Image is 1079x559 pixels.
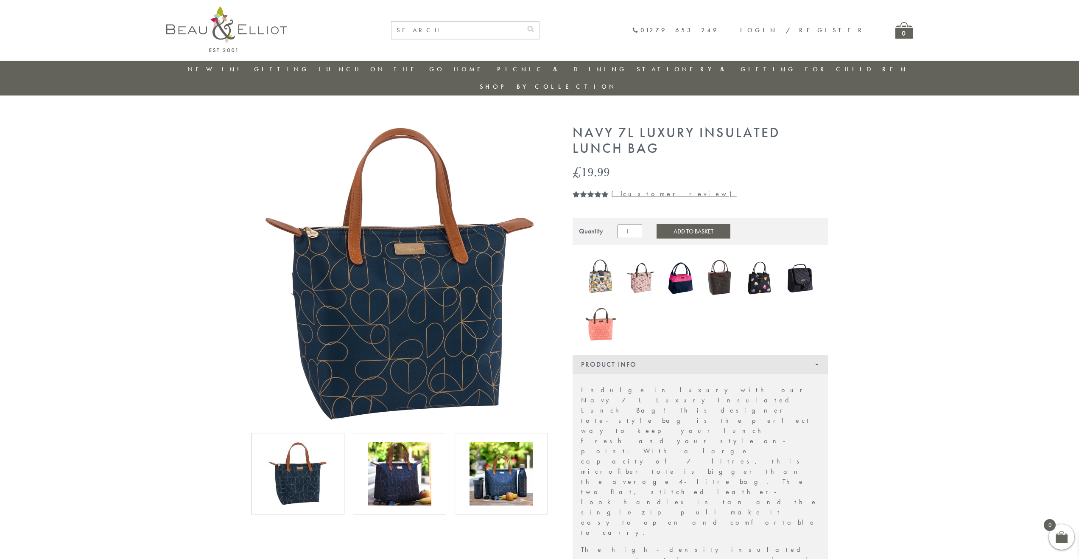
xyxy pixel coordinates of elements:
input: Product quantity [618,225,642,238]
a: Shop by collection [480,82,617,91]
button: Add to Basket [657,224,730,239]
img: Carnaby Bloom Insulated Lunch Handbag [585,258,617,298]
img: Dove Insulated Lunch Bag [704,258,736,298]
img: Manhattan Larger Lunch Bag [784,258,815,298]
bdi: 19.99 [573,163,610,180]
a: Home [454,65,488,73]
a: Carnaby Bloom Insulated Lunch Handbag [585,258,617,300]
img: Navy 7L Luxury Lunch Tote [470,442,533,506]
a: New in! [188,65,245,73]
img: Boho Luxury Insulated Lunch Bag [625,258,657,298]
a: For Children [805,65,908,73]
a: Insulated 7L Luxury Lunch Bag [585,300,617,343]
a: 01279 653 249 [632,27,719,34]
a: Boho Luxury Insulated Lunch Bag [625,258,657,300]
a: Manhattan Larger Lunch Bag [784,258,815,300]
img: Navy 7L Luxury Lunch Tote [266,442,330,506]
span: Rated out of 5 based on customer rating [573,191,609,228]
a: Lunch On The Go [319,65,444,73]
img: Navy 7L Luxury Lunch Tote [368,442,431,506]
span: 0 [1044,519,1056,531]
div: Rated 5.00 out of 5 [573,191,609,197]
a: Login / Register [740,26,866,34]
a: Dove Insulated Lunch Bag [704,258,736,300]
img: Emily Heart Insulated Lunch Bag [744,259,776,296]
span: 1 [620,189,623,198]
a: Emily Heart Insulated Lunch Bag [744,259,776,298]
img: Insulated 7L Luxury Lunch Bag [585,300,617,341]
div: Quantity [579,228,603,235]
p: Indulge in luxury with our Navy 7L Luxury Insulated Lunch Bag! This designer tote-style bag is th... [581,385,819,538]
img: logo [166,6,287,52]
a: Gifting [254,65,309,73]
h1: Navy 7L Luxury Insulated Lunch Bag [573,125,828,157]
a: Picnic & Dining [497,65,627,73]
span: £ [573,163,581,180]
input: SEARCH [391,22,522,39]
a: 0 [895,22,913,39]
img: Colour Block Insulated Lunch Bag [665,258,696,298]
div: Product Info [573,355,828,374]
a: (1customer review) [611,189,737,198]
a: Stationery & Gifting [637,65,796,73]
span: 1 [573,191,576,208]
a: Colour Block Insulated Lunch Bag [665,258,696,300]
img: Navy 7L Luxury Lunch Tote [251,125,548,422]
